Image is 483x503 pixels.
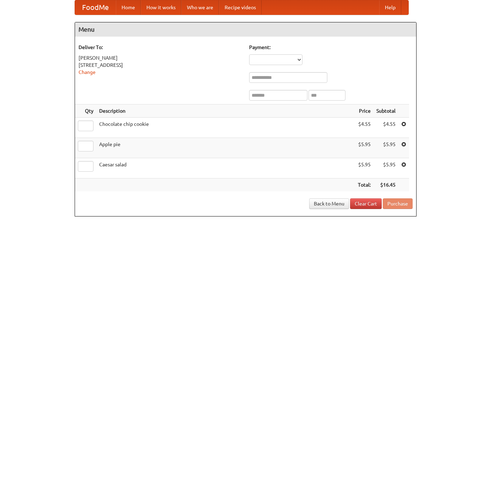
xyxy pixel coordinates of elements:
[219,0,262,15] a: Recipe videos
[249,44,413,51] h5: Payment:
[309,198,349,209] a: Back to Menu
[75,0,116,15] a: FoodMe
[96,105,355,118] th: Description
[79,61,242,69] div: [STREET_ADDRESS]
[350,198,382,209] a: Clear Cart
[355,178,374,192] th: Total:
[75,105,96,118] th: Qty
[374,105,398,118] th: Subtotal
[96,138,355,158] td: Apple pie
[181,0,219,15] a: Who we are
[355,138,374,158] td: $5.95
[79,69,96,75] a: Change
[383,198,413,209] button: Purchase
[355,105,374,118] th: Price
[96,118,355,138] td: Chocolate chip cookie
[79,54,242,61] div: [PERSON_NAME]
[116,0,141,15] a: Home
[374,138,398,158] td: $5.95
[355,118,374,138] td: $4.55
[379,0,401,15] a: Help
[96,158,355,178] td: Caesar salad
[79,44,242,51] h5: Deliver To:
[75,22,416,37] h4: Menu
[141,0,181,15] a: How it works
[374,178,398,192] th: $16.45
[355,158,374,178] td: $5.95
[374,158,398,178] td: $5.95
[374,118,398,138] td: $4.55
